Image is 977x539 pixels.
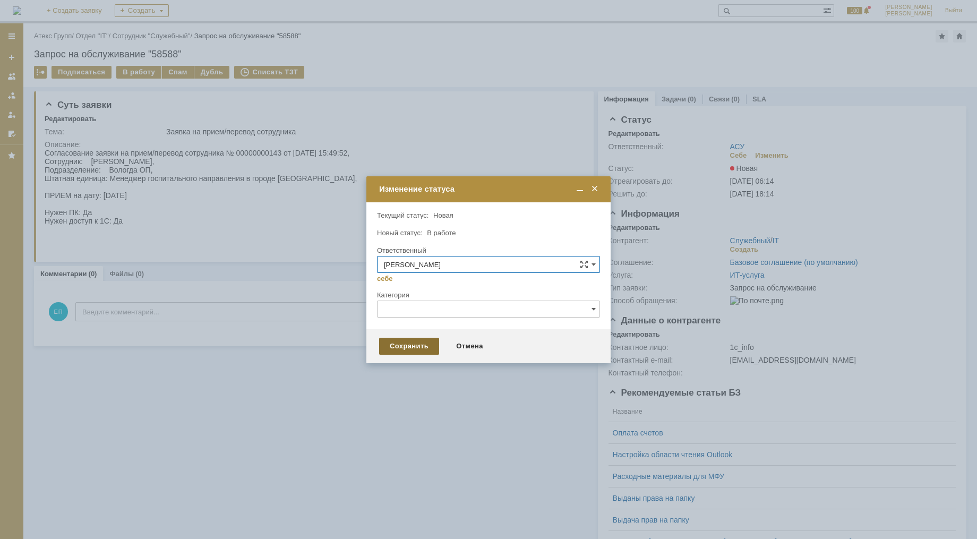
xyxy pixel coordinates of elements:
[589,184,600,194] span: Закрыть
[377,247,598,254] div: Ответственный
[377,275,393,283] a: себе
[377,292,598,298] div: Категория
[575,184,585,194] span: Свернуть (Ctrl + M)
[427,229,456,237] span: В работе
[379,184,600,194] div: Изменение статуса
[377,229,423,237] label: Новый статус:
[433,211,453,219] span: Новая
[377,211,428,219] label: Текущий статус:
[580,260,588,269] span: Сложная форма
